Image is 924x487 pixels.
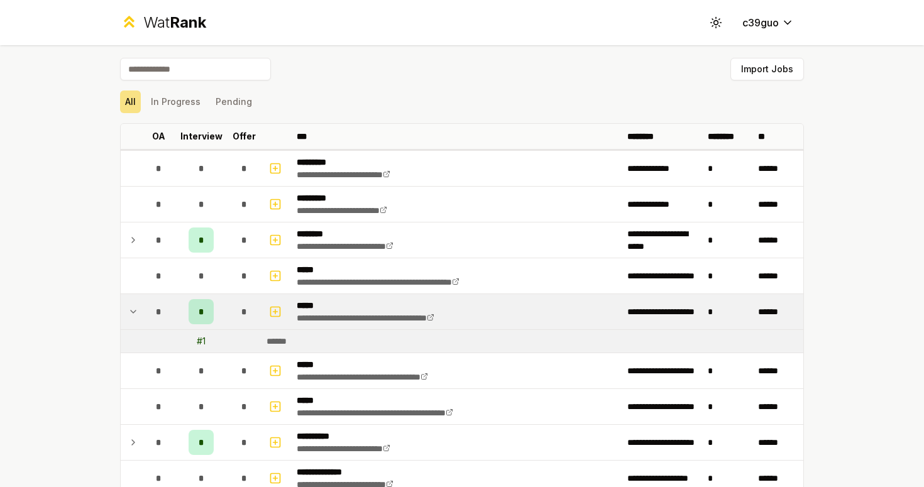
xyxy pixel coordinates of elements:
[233,130,256,143] p: Offer
[146,90,206,113] button: In Progress
[180,130,223,143] p: Interview
[211,90,257,113] button: Pending
[143,13,206,33] div: Wat
[742,15,779,30] span: c39guo
[120,90,141,113] button: All
[170,13,206,31] span: Rank
[152,130,165,143] p: OA
[197,335,206,347] div: # 1
[730,58,804,80] button: Import Jobs
[120,13,206,33] a: WatRank
[732,11,804,34] button: c39guo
